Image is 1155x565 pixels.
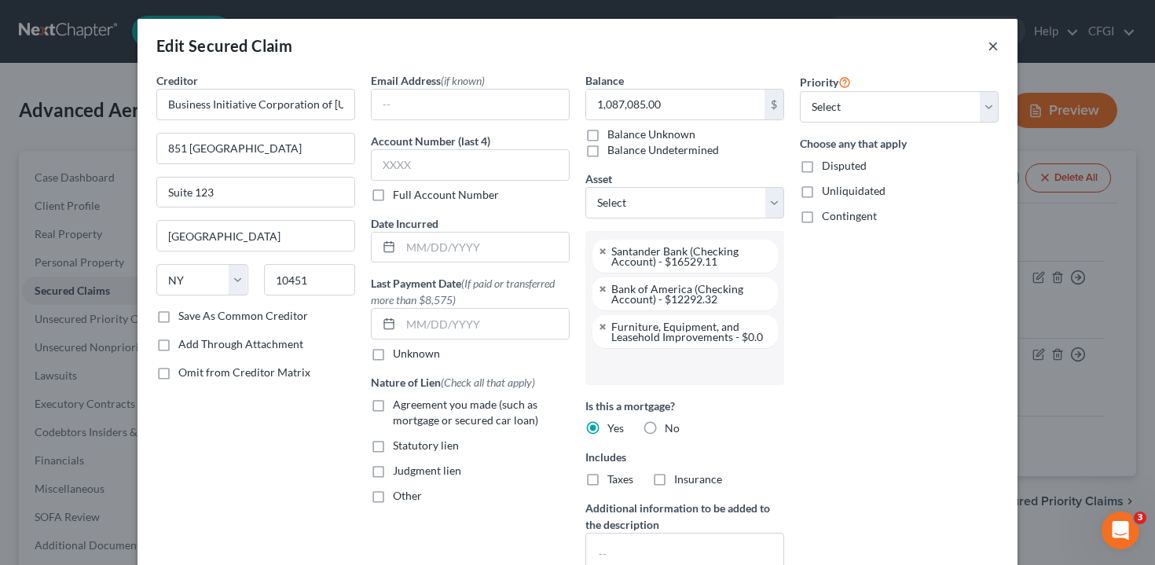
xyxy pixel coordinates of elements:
span: Insurance [674,472,722,486]
span: Other [393,489,422,502]
label: Balance [585,72,624,89]
label: Additional information to be added to the description [585,500,784,533]
span: Unliquidated [822,184,885,197]
span: Taxes [607,472,633,486]
div: $ [764,90,783,119]
input: Apt, Suite, etc... [157,178,354,207]
span: (If paid or transferred more than $8,575) [371,277,555,306]
span: Disputed [822,159,867,172]
span: Statutory lien [393,438,459,452]
label: Is this a mortgage? [585,398,784,414]
label: Account Number (last 4) [371,133,490,149]
span: Creditor [156,74,198,87]
span: Agreement you made (such as mortgage or secured car loan) [393,398,538,427]
span: Judgment lien [393,464,461,477]
input: Enter address... [157,134,354,163]
div: Furniture, Equipment, and Leasehold Improvements - $0.0 [611,321,765,342]
label: Email Address [371,72,485,89]
input: 0.00 [586,90,764,119]
label: Date Incurred [371,215,438,232]
span: 3 [1134,512,1146,524]
span: Asset [585,172,612,185]
input: Enter zip... [264,264,356,295]
span: No [665,421,680,435]
label: Choose any that apply [800,135,999,152]
input: MM/DD/YYYY [401,309,569,339]
input: -- [372,90,569,119]
span: (Check all that apply) [441,376,535,389]
input: Search creditor by name... [156,89,355,120]
span: Yes [607,421,624,435]
input: Enter city... [157,221,354,251]
label: Priority [800,72,851,91]
iframe: Intercom live chat [1102,512,1139,549]
label: Full Account Number [393,187,499,203]
div: Santander Bank (Checking Account) - $16529.11 [611,246,765,266]
input: XXXX [371,149,570,181]
label: Last Payment Date [371,275,570,308]
label: Save As Common Creditor [178,308,308,324]
label: Includes [585,449,784,465]
div: Edit Secured Claim [156,35,292,57]
span: (if known) [441,74,485,87]
button: × [988,36,999,55]
span: Contingent [822,209,877,222]
span: Omit from Creditor Matrix [178,365,310,379]
input: MM/DD/YYYY [401,233,569,262]
label: Balance Undetermined [607,142,719,158]
label: Balance Unknown [607,127,695,142]
label: Unknown [393,346,440,361]
div: Bank of America (Checking Account) - $12292.32 [611,284,765,304]
label: Add Through Attachment [178,336,303,352]
label: Nature of Lien [371,374,535,391]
